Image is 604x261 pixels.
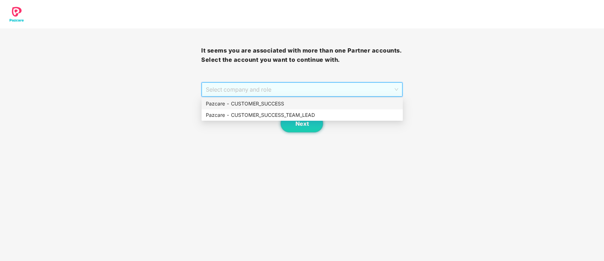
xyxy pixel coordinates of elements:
div: Pazcare - CUSTOMER_SUCCESS [206,100,399,108]
span: Select company and role [206,83,398,96]
h3: It seems you are associated with more than one Partner accounts. Select the account you want to c... [201,46,402,64]
div: Pazcare - CUSTOMER_SUCCESS [202,98,403,109]
div: Pazcare - CUSTOMER_SUCCESS_TEAM_LEAD [206,111,399,119]
span: Next [295,120,309,127]
button: Next [281,115,323,132]
div: Pazcare - CUSTOMER_SUCCESS_TEAM_LEAD [202,109,403,121]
